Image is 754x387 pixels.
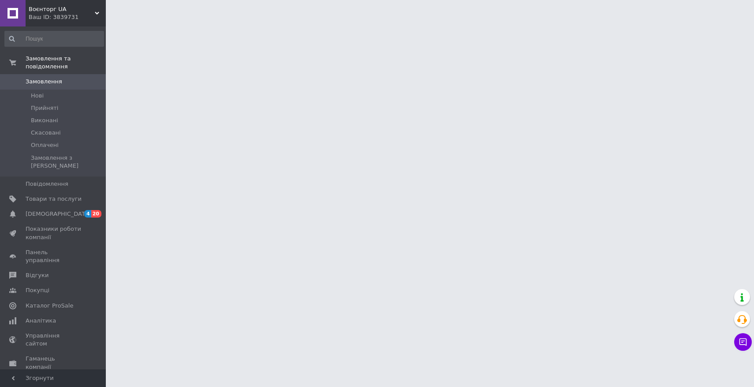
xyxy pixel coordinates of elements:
span: Виконані [31,116,58,124]
span: [DEMOGRAPHIC_DATA] [26,210,91,218]
span: Управління сайтом [26,332,82,348]
span: Замовлення [26,78,62,86]
span: Показники роботи компанії [26,225,82,241]
span: Нові [31,92,44,100]
input: Пошук [4,31,104,47]
span: Замовлення та повідомлення [26,55,106,71]
span: Оплачені [31,141,59,149]
span: Покупці [26,286,49,294]
span: Товари та послуги [26,195,82,203]
span: Панель управління [26,248,82,264]
span: Відгуки [26,271,49,279]
span: Аналітика [26,317,56,325]
span: 4 [84,210,91,218]
span: Каталог ProSale [26,302,73,310]
span: 20 [91,210,101,218]
span: Прийняті [31,104,58,112]
span: Скасовані [31,129,61,137]
button: Чат з покупцем [734,333,752,351]
span: Воєнторг UA [29,5,95,13]
span: Гаманець компанії [26,355,82,371]
span: Замовлення з [PERSON_NAME] [31,154,103,170]
span: Повідомлення [26,180,68,188]
div: Ваш ID: 3839731 [29,13,106,21]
